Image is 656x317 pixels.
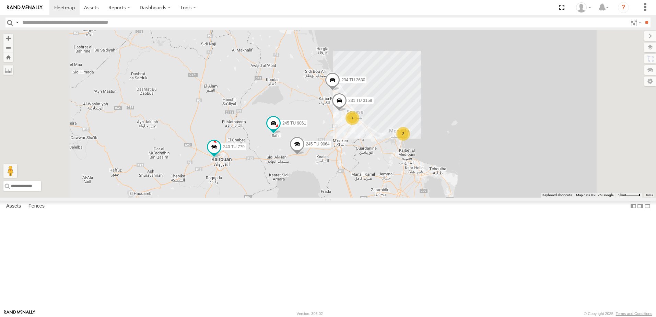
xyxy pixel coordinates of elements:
[4,310,35,317] a: Visit our Website
[3,164,17,178] button: Drag Pegman onto the map to open Street View
[3,34,13,43] button: Zoom in
[282,121,306,126] span: 245 TU 9061
[3,43,13,52] button: Zoom out
[618,2,629,13] i: ?
[618,193,625,197] span: 5 km
[628,17,643,27] label: Search Filter Options
[616,312,652,316] a: Terms and Conditions
[630,201,637,211] label: Dock Summary Table to the Left
[616,193,642,198] button: Map Scale: 5 km per 40 pixels
[574,2,594,13] div: Nejah Benkhalifa
[14,17,20,27] label: Search Query
[306,142,330,146] span: 245 TU 9064
[584,312,652,316] div: © Copyright 2025 -
[348,98,372,103] span: 231 TU 3158
[576,193,613,197] span: Map data ©2025 Google
[396,127,410,141] div: 2
[644,201,651,211] label: Hide Summary Table
[25,201,48,211] label: Fences
[7,5,43,10] img: rand-logo.svg
[3,65,13,75] label: Measure
[637,201,644,211] label: Dock Summary Table to the Right
[644,77,656,86] label: Map Settings
[3,52,13,62] button: Zoom Home
[3,201,24,211] label: Assets
[341,78,365,82] span: 234 TU 2630
[223,144,245,149] span: 240 TU 779
[297,312,323,316] div: Version: 305.02
[345,111,359,125] div: 7
[646,194,653,197] a: Terms
[542,193,572,198] button: Keyboard shortcuts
